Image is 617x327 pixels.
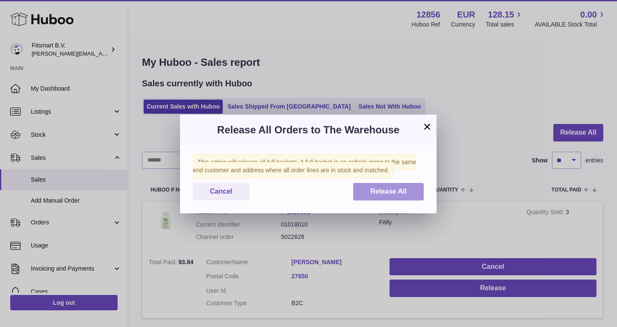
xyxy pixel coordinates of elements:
span: Cancel [210,188,232,195]
button: Release All [353,183,424,200]
button: × [422,121,432,132]
span: Release All [370,188,407,195]
button: Cancel [193,183,249,200]
span: This action will release all full baskets. A full basket is an order/s going to the same end cust... [193,154,416,178]
h3: Release All Orders to The Warehouse [193,123,424,137]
